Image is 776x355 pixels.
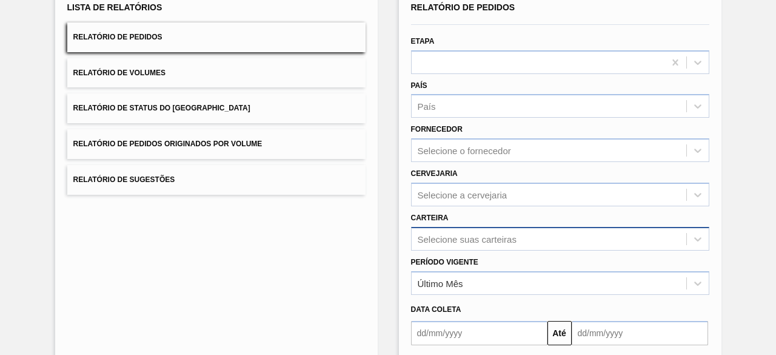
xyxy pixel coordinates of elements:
[418,189,507,200] div: Selecione a cervejaria
[572,321,708,345] input: dd/mm/yyyy
[411,321,547,345] input: dd/mm/yyyy
[547,321,572,345] button: Até
[418,146,511,156] div: Selecione o fornecedor
[411,214,449,222] label: Carteira
[67,22,366,52] button: Relatório de Pedidos
[67,2,162,12] span: Lista de Relatórios
[73,69,166,77] span: Relatório de Volumes
[411,125,463,134] label: Fornecedor
[411,81,427,90] label: País
[67,165,366,195] button: Relatório de Sugestões
[411,258,478,266] label: Período Vigente
[411,305,461,314] span: Data coleta
[73,33,162,41] span: Relatório de Pedidos
[418,101,436,112] div: País
[73,104,250,112] span: Relatório de Status do [GEOGRAPHIC_DATA]
[411,169,458,178] label: Cervejaria
[73,175,175,184] span: Relatório de Sugestões
[73,140,263,148] span: Relatório de Pedidos Originados por Volume
[67,58,366,88] button: Relatório de Volumes
[67,93,366,123] button: Relatório de Status do [GEOGRAPHIC_DATA]
[67,129,366,159] button: Relatório de Pedidos Originados por Volume
[411,37,435,46] label: Etapa
[418,234,517,244] div: Selecione suas carteiras
[418,278,463,288] div: Último Mês
[411,2,515,12] span: Relatório de Pedidos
